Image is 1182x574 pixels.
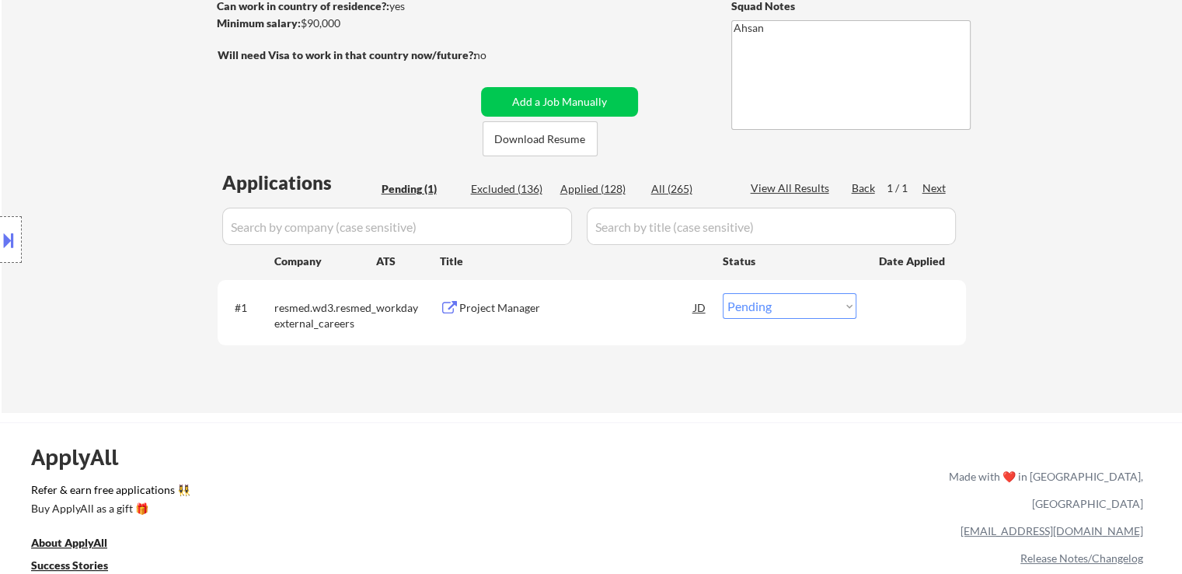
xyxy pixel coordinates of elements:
[879,254,947,269] div: Date Applied
[31,485,624,501] a: Refer & earn free applications 👯‍♀️
[483,121,598,156] button: Download Resume
[440,254,708,269] div: Title
[222,208,572,245] input: Search by company (case sensitive)
[376,300,440,316] div: workday
[751,180,834,196] div: View All Results
[274,300,376,331] div: resmed.wd3.resmed_external_careers
[852,180,877,196] div: Back
[723,247,856,275] div: Status
[218,48,476,61] strong: Will need Visa to work in that country now/future?:
[560,181,638,197] div: Applied (128)
[922,180,947,196] div: Next
[474,47,518,63] div: no
[481,87,638,117] button: Add a Job Manually
[459,300,694,316] div: Project Manager
[274,254,376,269] div: Company
[961,524,1143,537] a: [EMAIL_ADDRESS][DOMAIN_NAME]
[31,558,108,572] u: Success Stories
[1020,551,1143,565] a: Release Notes/Changelog
[31,536,107,549] u: About ApplyAll
[31,501,187,520] a: Buy ApplyAll as a gift 🎁
[887,180,922,196] div: 1 / 1
[651,181,729,197] div: All (265)
[31,503,187,514] div: Buy ApplyAll as a gift 🎁
[31,535,129,555] a: About ApplyAll
[471,181,549,197] div: Excluded (136)
[382,181,459,197] div: Pending (1)
[217,16,476,31] div: $90,000
[217,16,301,30] strong: Minimum salary:
[376,254,440,269] div: ATS
[587,208,956,245] input: Search by title (case sensitive)
[31,444,136,471] div: ApplyAll
[692,293,708,321] div: JD
[943,463,1143,517] div: Made with ❤️ in [GEOGRAPHIC_DATA], [GEOGRAPHIC_DATA]
[222,173,376,192] div: Applications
